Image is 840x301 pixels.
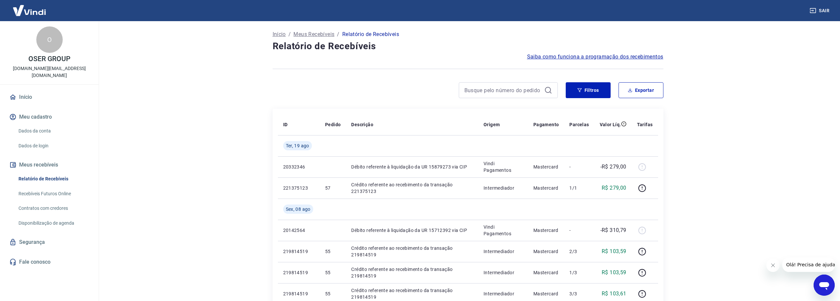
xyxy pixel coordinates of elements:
[766,259,780,272] iframe: Fechar mensagem
[351,164,473,170] p: Débito referente à liquidação da UR 15879273 via CIP
[600,226,626,234] p: -R$ 310,79
[484,185,523,191] p: Intermediador
[325,269,341,276] p: 55
[782,257,835,272] iframe: Mensagem da empresa
[325,290,341,297] p: 55
[351,245,473,258] p: Crédito referente ao recebimento da transação 219814519
[342,30,399,38] p: Relatório de Recebíveis
[533,248,559,255] p: Mastercard
[527,53,663,61] a: Saiba como funciona a programação dos recebimentos
[286,142,309,149] span: Ter, 19 ago
[602,184,626,192] p: R$ 279,00
[8,110,91,124] button: Meu cadastro
[569,290,589,297] p: 3/3
[288,30,291,38] p: /
[569,164,589,170] p: -
[533,269,559,276] p: Mastercard
[484,160,523,173] p: Vindi Pagamentos
[569,248,589,255] p: 2/3
[533,164,559,170] p: Mastercard
[602,290,626,298] p: R$ 103,61
[325,121,341,128] p: Pedido
[28,56,70,62] p: OSER GROUP
[325,185,341,191] p: 57
[283,227,315,234] p: 20142564
[8,90,91,104] a: Início
[569,121,589,128] p: Parcelas
[600,121,621,128] p: Valor Líq.
[8,235,91,249] a: Segurança
[273,40,663,53] h4: Relatório de Recebíveis
[16,139,91,153] a: Dados de login
[351,227,473,234] p: Débito referente à liquidação da UR 15712392 via CIP
[569,185,589,191] p: 1/1
[600,163,626,171] p: -R$ 279,00
[283,185,315,191] p: 221375123
[637,121,653,128] p: Tarifas
[566,82,611,98] button: Filtros
[808,5,832,17] button: Sair
[351,121,373,128] p: Descrição
[533,290,559,297] p: Mastercard
[283,121,288,128] p: ID
[325,248,341,255] p: 55
[283,164,315,170] p: 20332346
[36,26,63,53] div: O
[16,202,91,215] a: Contratos com credores
[814,275,835,296] iframe: Botão para abrir a janela de mensagens
[337,30,339,38] p: /
[484,269,523,276] p: Intermediador
[569,269,589,276] p: 1/3
[8,0,51,20] img: Vindi
[8,158,91,172] button: Meus recebíveis
[5,65,93,79] p: [DOMAIN_NAME][EMAIL_ADDRESS][DOMAIN_NAME]
[16,216,91,230] a: Disponibilização de agenda
[16,187,91,201] a: Recebíveis Futuros Online
[351,266,473,279] p: Crédito referente ao recebimento da transação 219814519
[286,206,311,212] span: Sex, 08 ago
[619,82,663,98] button: Exportar
[602,247,626,255] p: R$ 103,59
[351,287,473,300] p: Crédito referente ao recebimento da transação 219814519
[533,227,559,234] p: Mastercard
[569,227,589,234] p: -
[293,30,334,38] a: Meus Recebíveis
[533,185,559,191] p: Mastercard
[484,121,500,128] p: Origem
[283,248,315,255] p: 219814519
[351,181,473,195] p: Crédito referente ao recebimento da transação 221375123
[484,290,523,297] p: Intermediador
[4,5,55,10] span: Olá! Precisa de ajuda?
[283,290,315,297] p: 219814519
[484,224,523,237] p: Vindi Pagamentos
[273,30,286,38] a: Início
[16,172,91,186] a: Relatório de Recebíveis
[464,85,542,95] input: Busque pelo número do pedido
[16,124,91,138] a: Dados da conta
[484,248,523,255] p: Intermediador
[533,121,559,128] p: Pagamento
[602,269,626,277] p: R$ 103,59
[8,255,91,269] a: Fale conosco
[283,269,315,276] p: 219814519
